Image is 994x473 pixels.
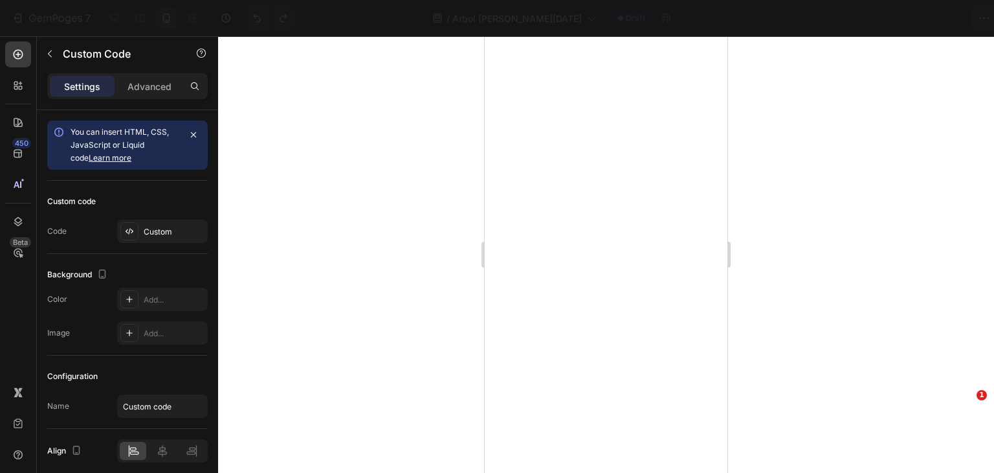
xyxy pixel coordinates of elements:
[47,294,67,305] div: Color
[626,12,645,24] span: Draft
[12,138,31,148] div: 450
[860,5,903,31] button: Save
[5,5,96,31] button: 7
[144,328,204,340] div: Add...
[85,10,91,26] p: 7
[144,294,204,306] div: Add...
[47,225,67,237] div: Code
[47,196,96,207] div: Custom code
[452,12,582,25] span: Arbol [PERSON_NAME][DATE]
[10,237,31,248] div: Beta
[244,5,296,31] div: Undo/Redo
[47,327,70,339] div: Image
[47,443,84,460] div: Align
[447,12,450,25] span: /
[485,36,727,473] iframe: Design area
[950,410,981,441] iframe: Intercom live chat
[144,226,204,238] div: Custom
[977,390,987,400] span: 1
[919,12,951,25] div: Publish
[127,80,171,93] p: Advanced
[63,46,173,62] p: Custom Code
[47,266,110,284] div: Background
[64,80,100,93] p: Settings
[908,5,962,31] button: Publish
[47,371,98,382] div: Configuration
[47,400,69,412] div: Name
[89,153,131,163] a: Learn more
[71,127,169,163] span: You can insert HTML, CSS, JavaScript or Liquid code
[871,13,892,24] span: Save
